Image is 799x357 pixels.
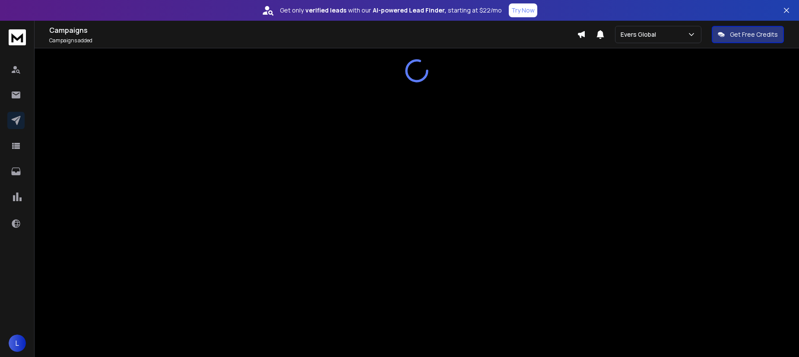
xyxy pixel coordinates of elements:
img: logo [9,29,26,45]
button: L [9,335,26,352]
button: Get Free Credits [712,26,784,43]
h1: Campaigns [49,25,577,35]
p: Campaigns added [49,37,577,44]
button: Try Now [509,3,537,17]
p: Get Free Credits [730,30,778,39]
strong: AI-powered Lead Finder, [373,6,446,15]
p: Evers Global [621,30,659,39]
p: Get only with our starting at $22/mo [280,6,502,15]
strong: verified leads [305,6,346,15]
p: Try Now [511,6,535,15]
